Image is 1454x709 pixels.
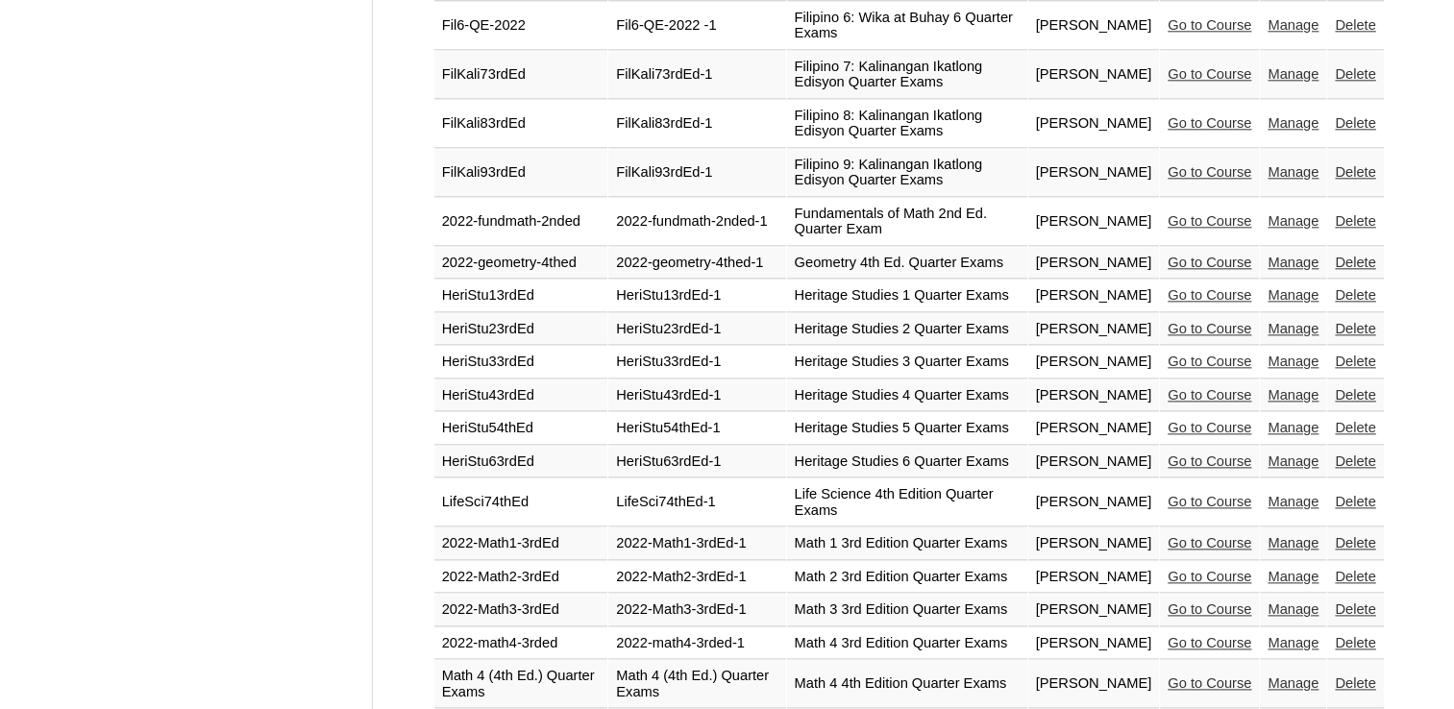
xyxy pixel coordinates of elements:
a: Go to Course [1168,569,1251,584]
td: HeriStu63rdEd-1 [608,446,785,478]
td: [PERSON_NAME] [1028,247,1160,280]
td: Geometry 4th Ed. Quarter Exams [787,247,1027,280]
td: HeriStu43rdEd [434,379,608,412]
a: Go to Course [1168,287,1251,303]
td: [PERSON_NAME] [1028,594,1160,626]
td: [PERSON_NAME] [1028,412,1160,445]
td: 2022-Math2-3rdEd [434,561,608,594]
td: FilKali93rdEd-1 [608,149,785,197]
td: [PERSON_NAME] [1028,346,1160,379]
a: Delete [1335,494,1375,509]
a: Manage [1268,535,1318,550]
a: Delete [1335,387,1375,403]
a: Go to Course [1168,354,1251,369]
td: Heritage Studies 6 Quarter Exams [787,446,1027,478]
td: 2022-geometry-4thed [434,247,608,280]
a: Go to Course [1168,635,1251,650]
a: Delete [1335,164,1375,180]
a: Manage [1268,17,1318,33]
td: HeriStu13rdEd-1 [608,280,785,312]
td: Heritage Studies 2 Quarter Exams [787,313,1027,346]
td: Heritage Studies 3 Quarter Exams [787,346,1027,379]
td: Math 2 3rd Edition Quarter Exams [787,561,1027,594]
td: HeriStu54thEd-1 [608,412,785,445]
a: Delete [1335,420,1375,435]
td: HeriStu54thEd [434,412,608,445]
td: HeriStu43rdEd-1 [608,379,785,412]
td: HeriStu33rdEd-1 [608,346,785,379]
a: Delete [1335,453,1375,469]
td: HeriStu33rdEd [434,346,608,379]
td: [PERSON_NAME] [1028,280,1160,312]
td: 2022-Math3-3rdEd [434,594,608,626]
td: Heritage Studies 4 Quarter Exams [787,379,1027,412]
td: [PERSON_NAME] [1028,627,1160,660]
td: Filipino 9: Kalinangan Ikatlong Edisyon Quarter Exams [787,149,1027,197]
a: Delete [1335,321,1375,336]
td: [PERSON_NAME] [1028,2,1160,50]
td: Math 1 3rd Edition Quarter Exams [787,527,1027,560]
td: [PERSON_NAME] [1028,379,1160,412]
td: Life Science 4th Edition Quarter Exams [787,478,1027,526]
a: Manage [1268,601,1318,617]
td: Math 4 3rd Edition Quarter Exams [787,627,1027,660]
td: Math 4 4th Edition Quarter Exams [787,660,1027,708]
a: Delete [1335,635,1375,650]
td: HeriStu23rdEd [434,313,608,346]
a: Manage [1268,675,1318,691]
a: Go to Course [1168,494,1251,509]
td: [PERSON_NAME] [1028,527,1160,560]
td: LifeSci74thEd-1 [608,478,785,526]
td: [PERSON_NAME] [1028,149,1160,197]
a: Go to Course [1168,17,1251,33]
a: Manage [1268,453,1318,469]
a: Go to Course [1168,675,1251,691]
a: Go to Course [1168,601,1251,617]
td: Fil6-QE-2022 -1 [608,2,785,50]
a: Manage [1268,287,1318,303]
td: 2022-geometry-4thed-1 [608,247,785,280]
a: Go to Course [1168,387,1251,403]
td: LifeSci74thEd [434,478,608,526]
a: Delete [1335,66,1375,82]
td: [PERSON_NAME] [1028,51,1160,99]
td: 2022-fundmath-2nded [434,198,608,246]
a: Manage [1268,354,1318,369]
td: 2022-Math2-3rdEd-1 [608,561,785,594]
td: Filipino 8: Kalinangan Ikatlong Edisyon Quarter Exams [787,100,1027,148]
a: Manage [1268,213,1318,229]
td: 2022-math4-3rded [434,627,608,660]
a: Delete [1335,287,1375,303]
td: [PERSON_NAME] [1028,313,1160,346]
a: Go to Course [1168,255,1251,270]
a: Delete [1335,213,1375,229]
a: Manage [1268,66,1318,82]
a: Go to Course [1168,420,1251,435]
td: [PERSON_NAME] [1028,561,1160,594]
a: Manage [1268,635,1318,650]
td: [PERSON_NAME] [1028,446,1160,478]
td: Filipino 6: Wika at Buhay 6 Quarter Exams [787,2,1027,50]
td: 2022-fundmath-2nded-1 [608,198,785,246]
td: Heritage Studies 5 Quarter Exams [787,412,1027,445]
a: Go to Course [1168,213,1251,229]
a: Go to Course [1168,535,1251,550]
a: Manage [1268,164,1318,180]
td: FilKali83rdEd [434,100,608,148]
td: Fundamentals of Math 2nd Ed. Quarter Exam [787,198,1027,246]
td: [PERSON_NAME] [1028,100,1160,148]
a: Go to Course [1168,453,1251,469]
a: Manage [1268,569,1318,584]
td: HeriStu63rdEd [434,446,608,478]
td: HeriStu13rdEd [434,280,608,312]
td: Math 3 3rd Edition Quarter Exams [787,594,1027,626]
td: 2022-math4-3rded-1 [608,627,785,660]
a: Manage [1268,255,1318,270]
a: Manage [1268,115,1318,131]
a: Delete [1335,569,1375,584]
td: 2022-Math1-3rdEd-1 [608,527,785,560]
td: 2022-Math1-3rdEd [434,527,608,560]
td: [PERSON_NAME] [1028,660,1160,708]
td: Math 4 (4th Ed.) Quarter Exams [434,660,608,708]
a: Delete [1335,354,1375,369]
